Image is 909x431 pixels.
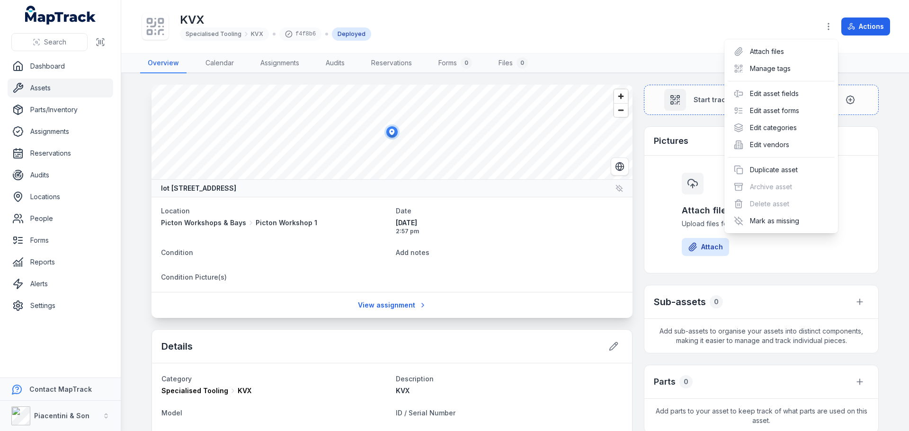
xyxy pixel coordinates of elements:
div: Edit asset forms [728,102,834,119]
div: Edit vendors [728,136,834,153]
div: Attach files [728,43,834,60]
div: Mark as missing [728,212,834,229]
div: Delete asset [728,195,834,212]
div: Archive asset [728,178,834,195]
div: Edit categories [728,119,834,136]
div: Manage tags [728,60,834,77]
div: Edit asset fields [728,85,834,102]
div: Duplicate asset [728,161,834,178]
